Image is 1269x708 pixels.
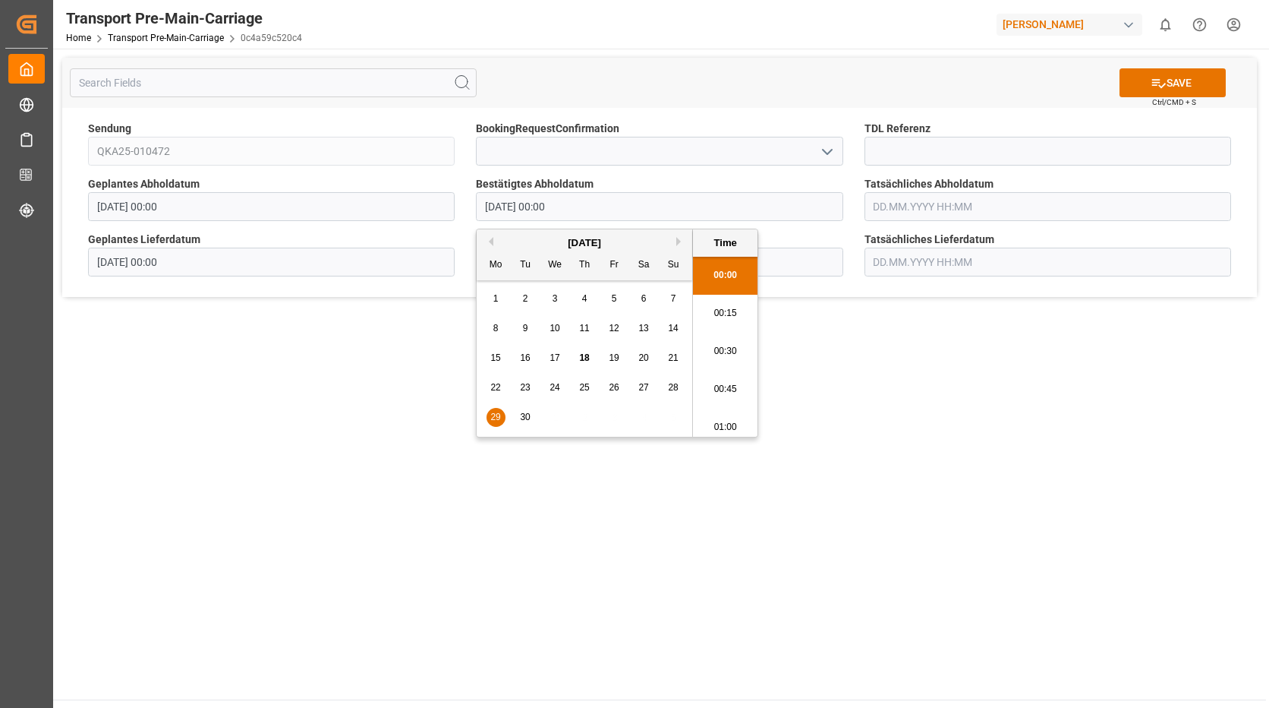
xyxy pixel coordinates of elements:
li: 00:30 [693,333,757,371]
div: Choose Monday, September 22nd, 2025 [487,378,505,397]
div: Choose Thursday, September 25th, 2025 [575,378,594,397]
li: 00:15 [693,295,757,333]
div: Choose Thursday, September 4th, 2025 [575,289,594,308]
span: Tatsächliches Lieferdatum [864,232,994,248]
div: Choose Thursday, September 11th, 2025 [575,319,594,338]
span: Sendung [88,121,131,137]
span: 25 [579,382,589,393]
span: 24 [549,382,559,393]
button: Help Center [1182,8,1217,42]
button: [PERSON_NAME] [997,10,1148,39]
button: SAVE [1119,68,1226,97]
li: 00:00 [693,257,757,295]
span: 29 [490,412,500,422]
a: Home [66,33,91,43]
span: 18 [579,352,589,363]
span: 19 [609,352,619,363]
input: DD.MM.YYYY HH:MM [88,192,455,221]
span: Geplantes Lieferdatum [88,232,200,248]
span: Tatsächliches Abholdatum [864,176,993,192]
span: 16 [520,352,530,363]
div: [DATE] [477,235,692,251]
div: Choose Monday, September 15th, 2025 [487,349,505,368]
div: Choose Wednesday, September 24th, 2025 [546,378,565,397]
div: Time [697,235,754,251]
div: Su [664,256,683,275]
span: 10 [549,323,559,333]
span: 13 [638,323,648,333]
span: Bestätigtes Abholdatum [476,176,594,192]
div: Choose Friday, September 19th, 2025 [605,349,624,368]
div: Choose Wednesday, September 10th, 2025 [546,319,565,338]
div: Choose Tuesday, September 16th, 2025 [516,349,535,368]
span: 1 [493,293,499,304]
input: DD.MM.YYYY HH:MM [864,248,1231,277]
span: 5 [612,293,617,304]
div: Choose Monday, September 1st, 2025 [487,289,505,308]
div: month 2025-09 [481,284,688,432]
div: [PERSON_NAME] [997,14,1142,36]
div: Choose Sunday, September 28th, 2025 [664,378,683,397]
span: 2 [523,293,528,304]
li: 00:45 [693,371,757,409]
input: DD.MM.YYYY HH:MM [476,192,842,221]
span: 27 [638,382,648,393]
span: 8 [493,323,499,333]
div: Choose Saturday, September 6th, 2025 [634,289,653,308]
button: Previous Month [484,237,493,246]
div: Tu [516,256,535,275]
span: 6 [641,293,647,304]
div: Choose Monday, September 29th, 2025 [487,408,505,427]
span: 17 [549,352,559,363]
div: Choose Tuesday, September 23rd, 2025 [516,378,535,397]
div: We [546,256,565,275]
div: Choose Saturday, September 13th, 2025 [634,319,653,338]
span: 30 [520,412,530,422]
span: 4 [582,293,587,304]
div: Sa [634,256,653,275]
div: Transport Pre-Main-Carriage [66,7,302,30]
button: Next Month [676,237,685,246]
span: 14 [668,323,678,333]
div: Th [575,256,594,275]
span: 22 [490,382,500,393]
div: Choose Tuesday, September 9th, 2025 [516,319,535,338]
div: Choose Saturday, September 20th, 2025 [634,349,653,368]
input: DD.MM.YYYY HH:MM [864,192,1231,221]
span: Ctrl/CMD + S [1152,96,1196,108]
div: Choose Thursday, September 18th, 2025 [575,349,594,368]
input: DD.MM.YYYY HH:MM [88,248,455,277]
div: Choose Sunday, September 21st, 2025 [664,349,683,368]
span: 23 [520,382,530,393]
div: Mo [487,256,505,275]
span: 15 [490,352,500,363]
div: Choose Friday, September 5th, 2025 [605,289,624,308]
div: Choose Tuesday, September 30th, 2025 [516,408,535,427]
span: TDL Referenz [864,121,930,137]
input: Search Fields [70,68,477,97]
span: 9 [523,323,528,333]
span: 21 [668,352,678,363]
button: open menu [814,140,837,163]
div: Choose Monday, September 8th, 2025 [487,319,505,338]
div: Choose Saturday, September 27th, 2025 [634,378,653,397]
div: Choose Wednesday, September 17th, 2025 [546,349,565,368]
div: Choose Friday, September 12th, 2025 [605,319,624,338]
span: 11 [579,323,589,333]
div: Choose Sunday, September 7th, 2025 [664,289,683,308]
span: 7 [671,293,676,304]
div: Choose Friday, September 26th, 2025 [605,378,624,397]
span: BookingRequestConfirmation [476,121,619,137]
div: Fr [605,256,624,275]
span: Geplantes Abholdatum [88,176,200,192]
li: 01:00 [693,409,757,447]
a: Transport Pre-Main-Carriage [108,33,224,43]
div: Choose Tuesday, September 2nd, 2025 [516,289,535,308]
span: 3 [553,293,558,304]
span: 20 [638,352,648,363]
span: 12 [609,323,619,333]
button: show 0 new notifications [1148,8,1182,42]
span: 28 [668,382,678,393]
div: Choose Wednesday, September 3rd, 2025 [546,289,565,308]
div: Choose Sunday, September 14th, 2025 [664,319,683,338]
